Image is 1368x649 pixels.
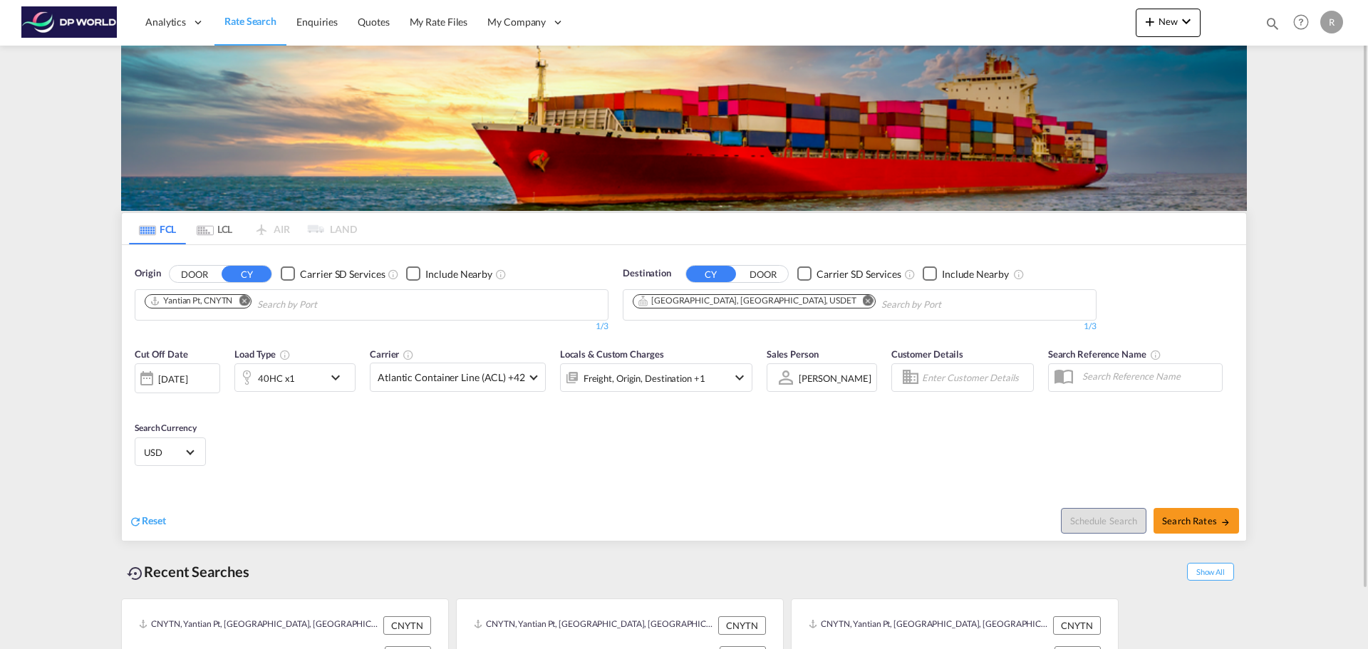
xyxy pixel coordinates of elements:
[631,290,1022,316] md-chips-wrap: Chips container. Use arrow keys to select chips.
[142,514,166,526] span: Reset
[383,616,431,635] div: CNYTN
[222,266,271,282] button: CY
[1162,515,1230,526] span: Search Rates
[623,266,671,281] span: Destination
[623,321,1097,333] div: 1/3
[296,16,338,28] span: Enquiries
[300,267,385,281] div: Carrier SD Services
[129,213,357,244] md-pagination-wrapper: Use the left and right arrow keys to navigate between tabs
[358,16,389,28] span: Quotes
[150,295,235,307] div: Press delete to remove this chip.
[425,267,492,281] div: Include Nearby
[942,267,1009,281] div: Include Nearby
[797,368,873,388] md-select: Sales Person: Ruth Vega
[560,348,664,360] span: Locals & Custom Charges
[767,348,819,360] span: Sales Person
[150,295,232,307] div: Yantian Pt, CNYTN
[145,15,186,29] span: Analytics
[738,266,788,282] button: DOOR
[799,373,871,384] div: [PERSON_NAME]
[224,15,276,27] span: Rate Search
[158,373,187,385] div: [DATE]
[904,269,916,280] md-icon: Unchecked: Search for CY (Container Yard) services for all selected carriers.Checked : Search for...
[1320,11,1343,33] div: R
[186,213,243,244] md-tab-item: LCL
[1013,269,1025,280] md-icon: Unchecked: Ignores neighbouring ports when fetching rates.Checked : Includes neighbouring ports w...
[487,15,546,29] span: My Company
[1136,9,1201,37] button: icon-plus 400-fgNewicon-chevron-down
[474,616,715,635] div: CNYTN, Yantian Pt, China, Greater China & Far East Asia, Asia Pacific
[817,267,901,281] div: Carrier SD Services
[258,368,295,388] div: 40HC x1
[170,266,219,282] button: DOOR
[388,269,399,280] md-icon: Unchecked: Search for CY (Container Yard) services for all selected carriers.Checked : Search for...
[731,369,748,386] md-icon: icon-chevron-down
[279,349,291,360] md-icon: icon-information-outline
[142,442,198,462] md-select: Select Currency: $ USDUnited States Dollar
[922,367,1029,388] input: Enter Customer Details
[1178,13,1195,30] md-icon: icon-chevron-down
[410,16,468,28] span: My Rate Files
[1061,508,1146,534] button: Note: By default Schedule search will only considerorigin ports, destination ports and cut off da...
[406,266,492,281] md-checkbox: Checkbox No Ink
[135,422,197,433] span: Search Currency
[281,266,385,281] md-checkbox: Checkbox No Ink
[139,616,380,635] div: CNYTN, Yantian Pt, China, Greater China & Far East Asia, Asia Pacific
[127,565,144,582] md-icon: icon-backup-restore
[135,266,160,281] span: Origin
[234,363,356,392] div: 40HC x1icon-chevron-down
[370,348,414,360] span: Carrier
[257,294,393,316] input: Chips input.
[135,321,608,333] div: 1/3
[129,213,186,244] md-tab-item: FCL
[797,266,901,281] md-checkbox: Checkbox No Ink
[560,363,752,392] div: Freight Origin Destination Factory Stuffingicon-chevron-down
[129,514,166,529] div: icon-refreshReset
[1150,349,1161,360] md-icon: Your search will be saved by the below given name
[135,392,145,411] md-datepicker: Select
[1154,508,1239,534] button: Search Ratesicon-arrow-right
[923,266,1009,281] md-checkbox: Checkbox No Ink
[638,295,859,307] div: Press delete to remove this chip.
[142,290,398,316] md-chips-wrap: Chips container. Use arrow keys to select chips.
[718,616,766,635] div: CNYTN
[229,295,251,309] button: Remove
[495,269,507,280] md-icon: Unchecked: Ignores neighbouring ports when fetching rates.Checked : Includes neighbouring ports w...
[122,245,1246,541] div: OriginDOOR CY Checkbox No InkUnchecked: Search for CY (Container Yard) services for all selected ...
[129,515,142,528] md-icon: icon-refresh
[686,266,736,282] button: CY
[135,363,220,393] div: [DATE]
[1221,517,1230,527] md-icon: icon-arrow-right
[1141,16,1195,27] span: New
[854,295,875,309] button: Remove
[1289,10,1320,36] div: Help
[584,368,705,388] div: Freight Origin Destination Factory Stuffing
[135,348,188,360] span: Cut Off Date
[891,348,963,360] span: Customer Details
[1265,16,1280,31] md-icon: icon-magnify
[1141,13,1159,30] md-icon: icon-plus 400-fg
[1187,563,1234,581] span: Show All
[121,556,255,588] div: Recent Searches
[1048,348,1161,360] span: Search Reference Name
[638,295,856,307] div: Detroit, MI, USDET
[809,616,1050,635] div: CNYTN, Yantian Pt, China, Greater China & Far East Asia, Asia Pacific
[21,6,118,38] img: c08ca190194411f088ed0f3ba295208c.png
[1053,616,1101,635] div: CNYTN
[403,349,414,360] md-icon: The selected Trucker/Carrierwill be displayed in the rate results If the rates are from another f...
[1289,10,1313,34] span: Help
[327,369,351,386] md-icon: icon-chevron-down
[1075,365,1222,387] input: Search Reference Name
[234,348,291,360] span: Load Type
[881,294,1017,316] input: Chips input.
[378,370,525,385] span: Atlantic Container Line (ACL) +42
[1265,16,1280,37] div: icon-magnify
[144,446,184,459] span: USD
[121,46,1247,211] img: LCL+%26+FCL+BACKGROUND.png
